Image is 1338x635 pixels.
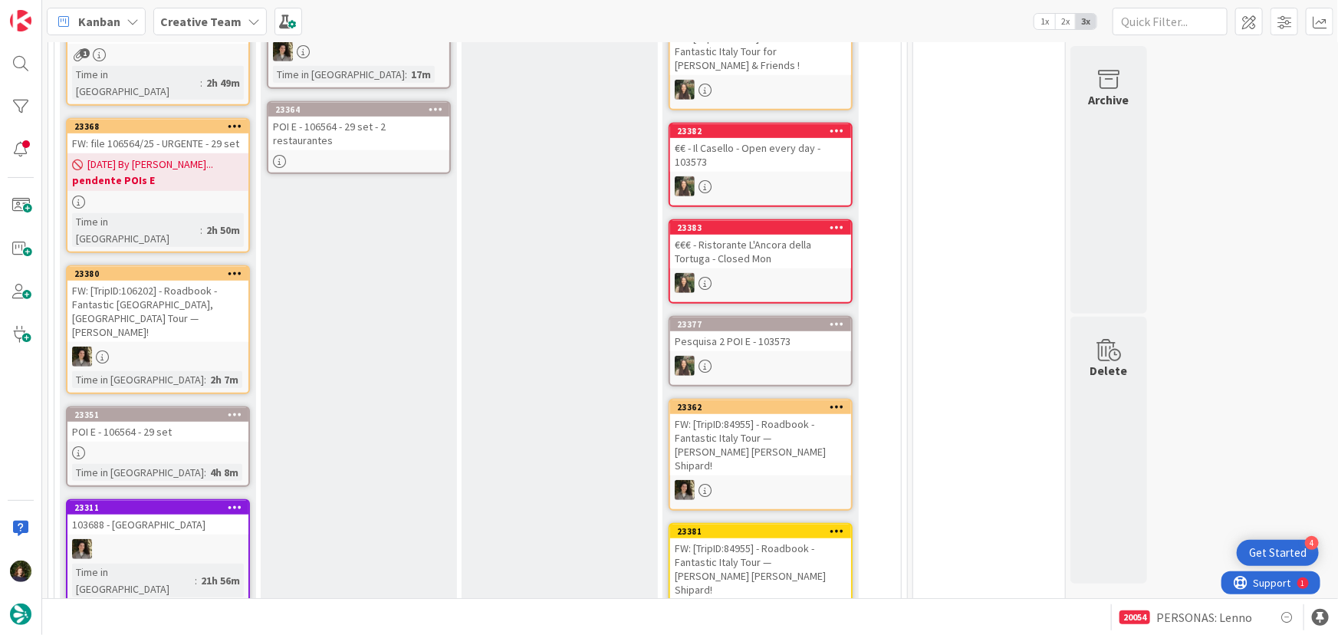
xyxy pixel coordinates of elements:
span: 3x [1076,14,1096,29]
div: 4 [1305,536,1319,550]
div: 2h 50m [202,222,244,239]
div: 23351POI E - 106564 - 29 set [67,408,248,442]
img: IG [675,176,695,196]
img: MS [675,480,695,500]
div: MS [67,347,248,367]
div: 23383 [670,221,851,235]
a: 23364POI E - 106564 - 29 set - 2 restaurantes [267,101,451,174]
div: IG [670,273,851,293]
div: Time in [GEOGRAPHIC_DATA] [72,213,200,247]
div: MS [268,41,449,61]
span: [DATE] By [PERSON_NAME]... [87,156,213,173]
div: 23362FW: [TripID:84955] - Roadbook - Fantastic Italy Tour — [PERSON_NAME] [PERSON_NAME] Shipard! [670,400,851,475]
div: €€€ - Ristorante L'Ancora della Tortuga - Closed Mon [670,235,851,268]
div: 17m [407,66,435,83]
div: 23381FW: [TripID:84955] - Roadbook - Fantastic Italy Tour — [PERSON_NAME] [PERSON_NAME] Shipard! [670,525,851,600]
div: 23382€€ - Il Casello - Open every day - 103573 [670,124,851,172]
div: 23377Pesquisa 2 POI E - 103573 [670,317,851,351]
a: 23382€€ - Il Casello - Open every day - 103573IG [669,123,853,207]
a: 23351POI E - 106564 - 29 setTime in [GEOGRAPHIC_DATA]:4h 8m [66,406,250,487]
input: Quick Filter... [1113,8,1228,35]
div: Time in [GEOGRAPHIC_DATA] [72,564,195,597]
div: 23368 [67,120,248,133]
div: Time in [GEOGRAPHIC_DATA] [273,66,405,83]
div: 23383€€€ - Ristorante L'Ancora della Tortuga - Closed Mon [670,221,851,268]
img: MC [10,561,31,582]
span: : [200,222,202,239]
div: 1 [80,6,84,18]
span: : [200,74,202,91]
div: 23382 [677,126,851,137]
div: Delete [1090,361,1128,380]
div: 23368FW: file 106564/25 - URGENTE - 29 set [67,120,248,153]
div: FW: [TripID:84955] - Roadbook - Fantastic Italy Tour — [PERSON_NAME] [PERSON_NAME] Shipard! [670,538,851,600]
img: IG [675,273,695,293]
span: 1 [80,48,90,58]
div: 23377 [677,319,851,330]
span: 2x [1055,14,1076,29]
b: pendente POIs E [72,173,244,188]
div: POI E - 106564 - 29 set - 2 restaurantes [268,117,449,150]
div: FW: [TripID:106202] - Roadbook - Fantastic [GEOGRAPHIC_DATA], [GEOGRAPHIC_DATA] Tour — [PERSON_NA... [67,281,248,342]
a: 23368FW: file 106564/25 - URGENTE - 29 set[DATE] By [PERSON_NAME]...pendente POIs ETime in [GEOGR... [66,118,250,253]
img: avatar [10,604,31,625]
div: 4h 8m [206,464,242,481]
div: 23377 [670,317,851,331]
div: 23368 [74,121,248,132]
div: 23351 [67,408,248,422]
div: POI E - 106564 - 29 set [67,422,248,442]
div: IG [670,176,851,196]
div: €€ - Il Casello - Open every day - 103573 [670,138,851,172]
div: Time in [GEOGRAPHIC_DATA] [72,371,204,388]
div: FW: [TripID:103573] - Roadbook - Fantastic Italy Tour for [PERSON_NAME] & Friends ! [670,14,851,75]
span: 1x [1034,14,1055,29]
span: PERSONAS: Lenno [1156,608,1252,627]
div: 20054 [1119,610,1150,624]
div: 23311103688 - [GEOGRAPHIC_DATA] [67,501,248,535]
div: FW: file 106564/25 - URGENTE - 29 set [67,133,248,153]
div: 2h 7m [206,371,242,388]
a: 23377Pesquisa 2 POI E - 103573IG [669,316,853,387]
div: 23381 [670,525,851,538]
div: Pesquisa 2 POI E - 103573 [670,331,851,351]
span: Kanban [78,12,120,31]
img: MS [72,347,92,367]
div: 23364POI E - 106564 - 29 set - 2 restaurantes [268,103,449,150]
img: IG [675,80,695,100]
a: MSTime in [GEOGRAPHIC_DATA]:17m [267,2,451,89]
img: IG [675,356,695,376]
img: MS [273,41,293,61]
span: : [405,66,407,83]
a: FW: [TripID:103573] - Roadbook - Fantastic Italy Tour for [PERSON_NAME] & Friends !IG [669,12,853,110]
div: 23364 [275,104,449,115]
div: MS [670,480,851,500]
div: IG [670,80,851,100]
div: 23351 [74,410,248,420]
div: FW: [TripID:103573] - Roadbook - Fantastic Italy Tour for [PERSON_NAME] & Friends ! [670,28,851,75]
div: 23380 [74,268,248,279]
a: 23383€€€ - Ristorante L'Ancora della Tortuga - Closed MonIG [669,219,853,304]
div: Get Started [1249,545,1307,561]
span: Support [32,2,70,21]
div: 23380 [67,267,248,281]
img: Visit kanbanzone.com [10,10,31,31]
b: Creative Team [160,14,242,29]
div: 23382 [670,124,851,138]
a: 23380FW: [TripID:106202] - Roadbook - Fantastic [GEOGRAPHIC_DATA], [GEOGRAPHIC_DATA] Tour — [PERS... [66,265,250,394]
div: Open Get Started checklist, remaining modules: 4 [1237,540,1319,566]
div: Time in [GEOGRAPHIC_DATA] [72,66,200,100]
div: MS [67,539,248,559]
a: 23362FW: [TripID:84955] - Roadbook - Fantastic Italy Tour — [PERSON_NAME] [PERSON_NAME] Shipard!MS [669,399,853,511]
div: 23311 [67,501,248,515]
a: 23311103688 - [GEOGRAPHIC_DATA]MSTime in [GEOGRAPHIC_DATA]:21h 56m [66,499,250,604]
div: 23380FW: [TripID:106202] - Roadbook - Fantastic [GEOGRAPHIC_DATA], [GEOGRAPHIC_DATA] Tour — [PERS... [67,267,248,342]
div: Archive [1089,90,1129,109]
div: 23381 [677,526,851,537]
div: 2h 49m [202,74,244,91]
div: Time in [GEOGRAPHIC_DATA] [72,464,204,481]
div: 103688 - [GEOGRAPHIC_DATA] [67,515,248,535]
span: : [204,464,206,481]
div: FW: [TripID:84955] - Roadbook - Fantastic Italy Tour — [PERSON_NAME] [PERSON_NAME] Shipard! [670,414,851,475]
div: 23362 [670,400,851,414]
span: : [204,371,206,388]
